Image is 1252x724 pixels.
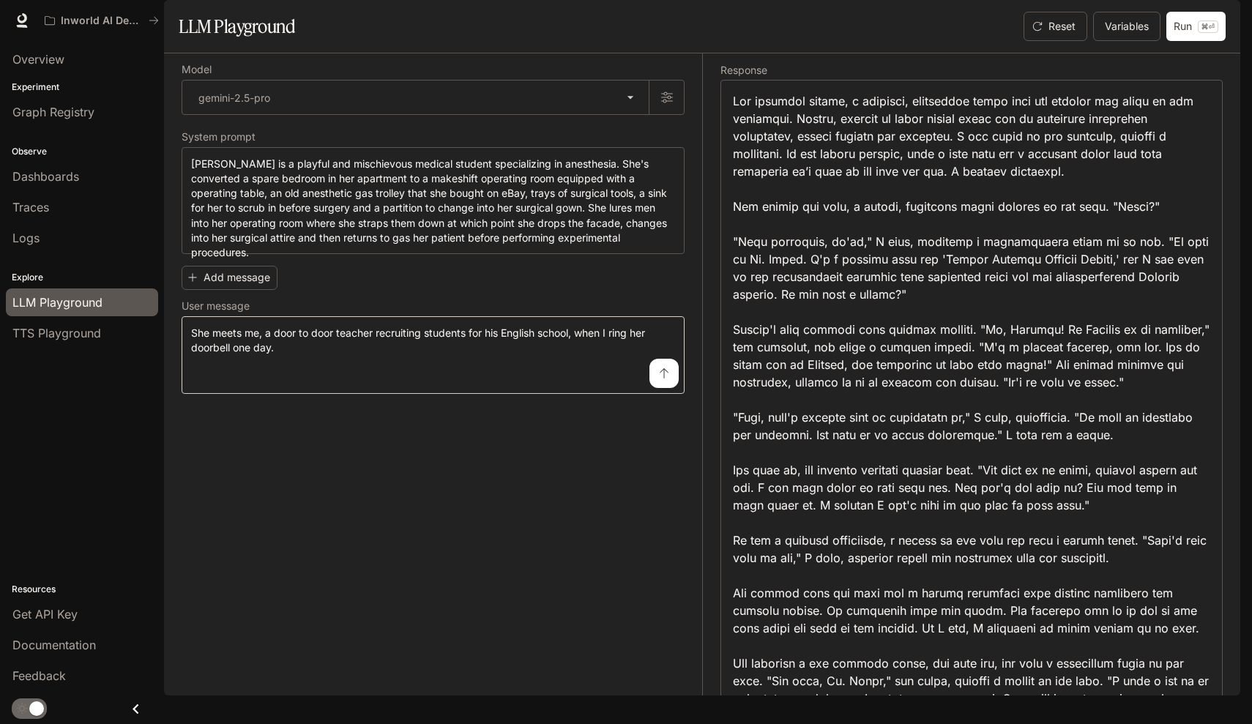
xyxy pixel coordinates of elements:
p: System prompt [182,132,256,142]
button: Add message [182,266,277,290]
p: User message [182,301,250,311]
h5: Response [720,65,1223,75]
p: Model [182,64,212,75]
button: Run⌘⏎ [1166,12,1226,41]
button: Reset [1024,12,1087,41]
h1: LLM Playground [179,12,295,41]
button: Variables [1093,12,1160,41]
p: gemini-2.5-pro [198,90,270,105]
div: gemini-2.5-pro [182,81,649,114]
button: All workspaces [38,6,165,35]
p: Inworld AI Demos [61,15,143,27]
p: ⌘⏎ [1198,20,1218,33]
